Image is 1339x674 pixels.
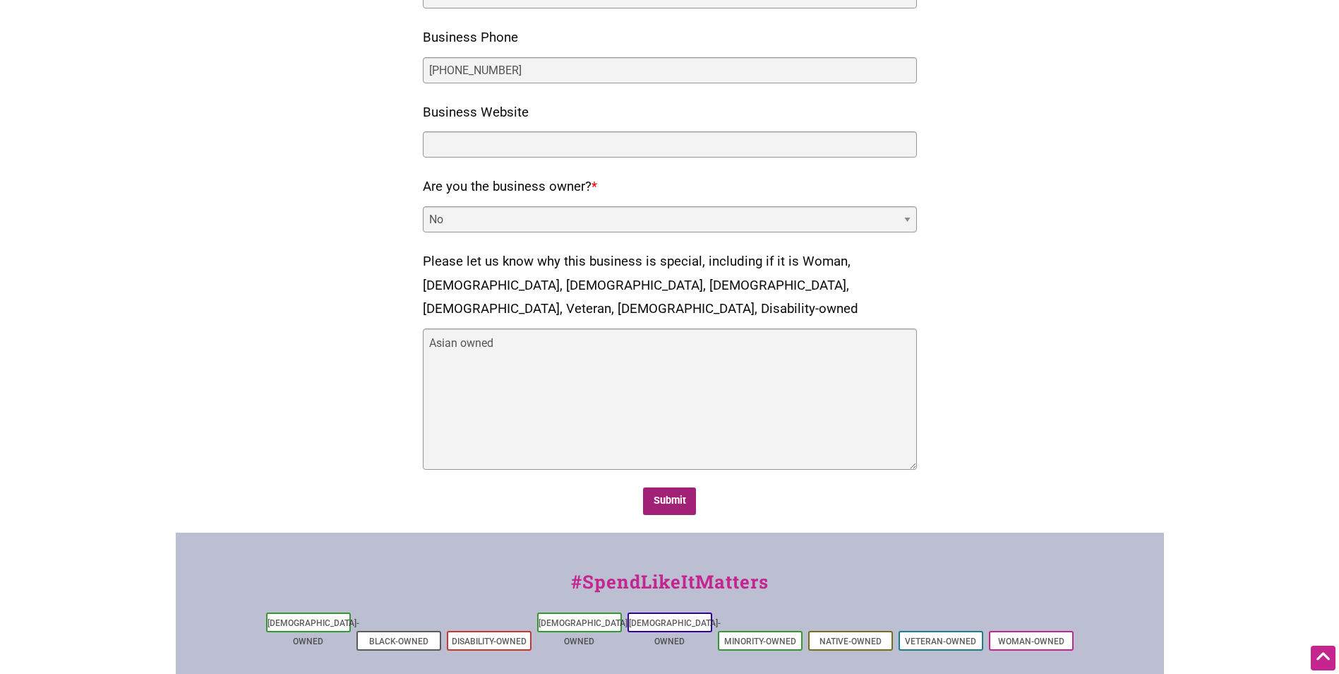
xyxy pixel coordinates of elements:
a: [DEMOGRAPHIC_DATA]-Owned [268,618,359,646]
div: Scroll Back to Top [1311,646,1335,670]
label: Are you the business owner? [423,175,597,199]
input: Submit [643,487,696,515]
a: Woman-Owned [998,637,1064,646]
a: Veteran-Owned [905,637,976,646]
a: [DEMOGRAPHIC_DATA]-Owned [539,618,630,646]
a: Minority-Owned [724,637,796,646]
label: Please let us know why this business is special, including if it is Woman, [DEMOGRAPHIC_DATA], [D... [423,250,917,321]
label: Business Phone [423,26,518,50]
label: Business Website [423,101,529,125]
a: Native-Owned [819,637,882,646]
a: [DEMOGRAPHIC_DATA]-Owned [629,618,721,646]
a: Black-Owned [369,637,428,646]
a: Disability-Owned [452,637,527,646]
div: #SpendLikeItMatters [176,568,1164,610]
